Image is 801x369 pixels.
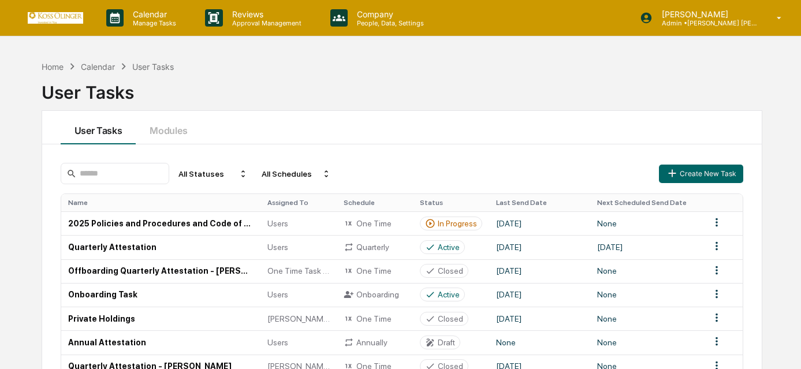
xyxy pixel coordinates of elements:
[136,111,201,144] button: Modules
[438,266,463,275] div: Closed
[267,314,330,323] span: [PERSON_NAME] - One Time Task
[590,259,703,283] td: None
[257,165,336,183] div: All Schedules
[590,283,703,307] td: None
[223,19,307,27] p: Approval Management
[61,283,260,307] td: Onboarding Task
[348,19,430,27] p: People, Data, Settings
[61,194,260,211] th: Name
[124,19,182,27] p: Manage Tasks
[438,338,455,347] div: Draft
[489,194,590,211] th: Last Send Date
[81,62,115,72] div: Calendar
[489,330,590,354] td: None
[267,266,330,275] span: One Time Task - [PERSON_NAME]
[28,12,83,23] img: logo
[590,194,703,211] th: Next Scheduled Send Date
[344,242,406,252] div: Quarterly
[344,314,406,324] div: One Time
[590,211,703,235] td: None
[267,338,288,347] span: Users
[590,307,703,330] td: None
[132,62,174,72] div: User Tasks
[590,330,703,354] td: None
[489,235,590,259] td: [DATE]
[489,283,590,307] td: [DATE]
[61,235,260,259] td: Quarterly Attestation
[174,165,252,183] div: All Statuses
[61,330,260,354] td: Annual Attestation
[438,243,460,252] div: Active
[489,259,590,283] td: [DATE]
[590,235,703,259] td: [DATE]
[61,259,260,283] td: Offboarding Quarterly Attestation - [PERSON_NAME]
[267,290,288,299] span: Users
[337,194,413,211] th: Schedule
[267,219,288,228] span: Users
[344,337,406,348] div: Annually
[267,243,288,252] span: Users
[344,266,406,276] div: One Time
[42,73,762,103] div: User Tasks
[124,9,182,19] p: Calendar
[348,9,430,19] p: Company
[413,194,489,211] th: Status
[61,211,260,235] td: 2025 Policies and Procedures and Code of Ethics Attestation
[42,62,64,72] div: Home
[438,219,477,228] div: In Progress
[489,307,590,330] td: [DATE]
[438,290,460,299] div: Active
[344,289,406,300] div: Onboarding
[61,307,260,330] td: Private Holdings
[653,19,760,27] p: Admin • [PERSON_NAME] [PERSON_NAME] Consulting, LLC
[438,314,463,323] div: Closed
[344,218,406,229] div: One Time
[764,331,795,362] iframe: Open customer support
[61,111,136,144] button: User Tasks
[260,194,337,211] th: Assigned To
[489,211,590,235] td: [DATE]
[659,165,743,183] button: Create New Task
[653,9,760,19] p: [PERSON_NAME]
[223,9,307,19] p: Reviews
